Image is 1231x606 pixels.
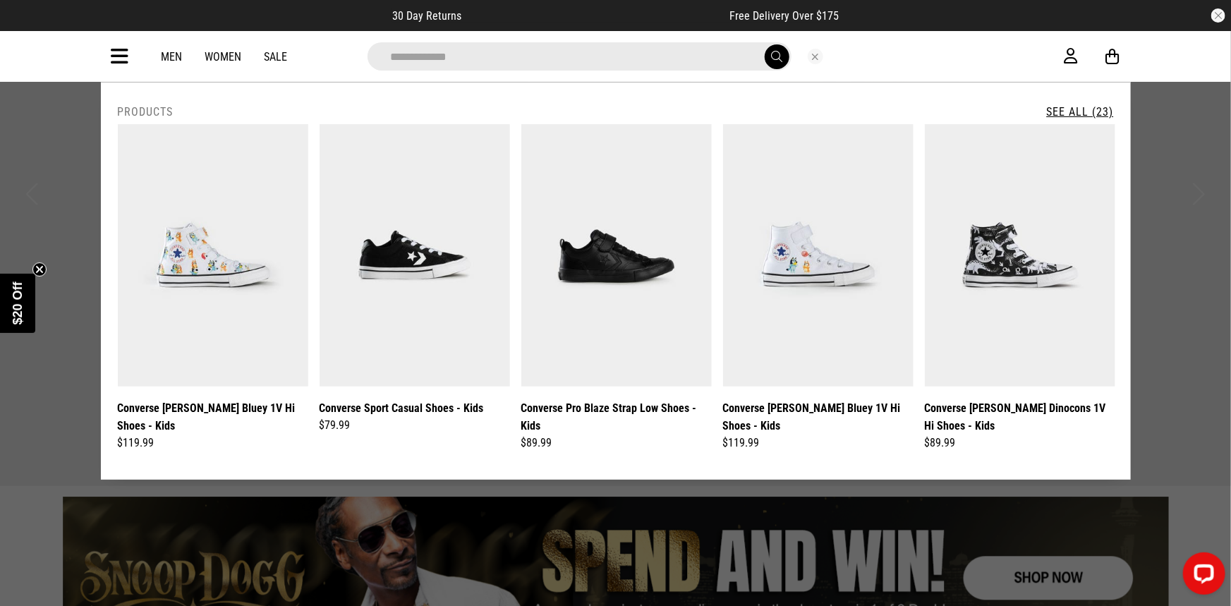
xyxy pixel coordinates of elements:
button: Close teaser [32,262,47,277]
a: Men [162,50,183,63]
span: Free Delivery Over $175 [729,9,839,23]
iframe: Customer reviews powered by Trustpilot [490,8,701,23]
img: Converse Chuck Taylor Dinocons 1v Hi Shoes - Kids in Black [925,124,1115,387]
a: Converse Sport Casual Shoes - Kids [320,399,484,417]
iframe: LiveChat chat widget [1172,547,1231,606]
img: Converse Chuck Taylor Bluey 1v Hi Shoes - Kids in Blue [723,124,914,387]
a: Converse [PERSON_NAME] Dinocons 1V Hi Shoes - Kids [925,399,1115,435]
button: Close search [808,49,823,64]
div: $79.99 [320,417,510,434]
a: Converse [PERSON_NAME] Bluey 1V Hi Shoes - Kids [723,399,914,435]
h2: Products [118,105,174,119]
a: Converse Pro Blaze Strap Low Shoes - Kids [521,399,712,435]
a: Converse [PERSON_NAME] Bluey 1V Hi Shoes - Kids [118,399,308,435]
a: Women [205,50,242,63]
img: Converse Chuck Taylor Bluey 1v Hi Shoes - Kids in White [118,124,308,387]
img: Converse Sport Casual Shoes - Kids in Black [320,124,510,387]
div: $89.99 [925,435,1115,452]
span: 30 Day Returns [392,9,461,23]
a: Sale [265,50,288,63]
div: $119.99 [723,435,914,452]
span: $20 Off [11,281,25,325]
div: $119.99 [118,435,308,452]
img: Converse Pro Blaze Strap Low Shoes - Kids in Black [521,124,712,387]
div: $89.99 [521,435,712,452]
a: See All (23) [1047,105,1114,119]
